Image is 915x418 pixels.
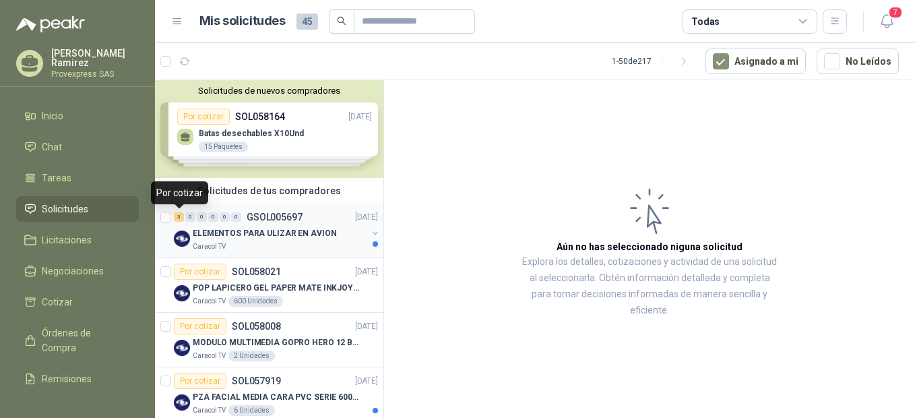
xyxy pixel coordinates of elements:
p: GSOL005697 [247,212,303,222]
a: Órdenes de Compra [16,320,139,361]
span: search [337,16,346,26]
img: Company Logo [174,340,190,356]
div: 6 Unidades [228,405,275,416]
a: Cotizar [16,289,139,315]
button: 7 [875,9,899,34]
span: 7 [888,6,903,19]
p: MODULO MULTIMEDIA GOPRO HERO 12 BLACK [193,336,360,349]
p: ELEMENTOS PARA ULIZAR EN AVION [193,227,336,240]
p: PZA FACIAL MEDIA CARA PVC SERIE 6000 3M [193,391,360,404]
p: SOL058021 [232,267,281,276]
p: SOL057919 [232,376,281,386]
span: 45 [296,13,318,30]
button: Asignado a mi [705,49,806,74]
span: Remisiones [42,371,92,386]
div: 0 [231,212,241,222]
p: [DATE] [355,211,378,224]
a: Remisiones [16,366,139,392]
p: [DATE] [355,375,378,388]
div: Todas [691,14,720,29]
p: [DATE] [355,266,378,278]
a: Licitaciones [16,227,139,253]
span: Inicio [42,109,63,123]
span: Licitaciones [42,233,92,247]
span: Negociaciones [42,264,104,278]
a: Negociaciones [16,258,139,284]
div: Por cotizar [174,264,226,280]
img: Logo peakr [16,16,85,32]
div: 0 [220,212,230,222]
div: 3 [174,212,184,222]
p: Caracol TV [193,405,226,416]
a: Inicio [16,103,139,129]
span: Chat [42,140,62,154]
div: Solicitudes de tus compradores [155,178,383,204]
a: Chat [16,134,139,160]
div: Por cotizar [174,318,226,334]
p: [DATE] [355,320,378,333]
img: Company Logo [174,394,190,411]
p: Caracol TV [193,351,226,361]
a: Por cotizarSOL058021[DATE] Company LogoPOP LAPICERO GEL PAPER MATE INKJOY 0.7 (Revisar el adjunto... [155,258,383,313]
div: 0 [197,212,207,222]
span: Solicitudes [42,202,88,216]
div: 0 [208,212,218,222]
p: [PERSON_NAME] Ramirez [51,49,139,67]
p: SOL058008 [232,322,281,331]
h3: Aún no has seleccionado niguna solicitud [557,239,743,254]
p: Caracol TV [193,296,226,307]
h1: Mis solicitudes [199,11,286,31]
span: Tareas [42,171,71,185]
div: Por cotizar [174,373,226,389]
p: POP LAPICERO GEL PAPER MATE INKJOY 0.7 (Revisar el adjunto) [193,282,360,295]
img: Company Logo [174,231,190,247]
a: Tareas [16,165,139,191]
button: No Leídos [817,49,899,74]
div: Solicitudes de nuevos compradoresPor cotizarSOL058164[DATE] Batas desechables X10Und15 PaquetesPo... [155,80,383,178]
p: Provexpress SAS [51,70,139,78]
div: 1 - 50 de 217 [612,51,695,72]
p: Caracol TV [193,241,226,252]
div: 0 [185,212,195,222]
a: Por cotizarSOL058008[DATE] Company LogoMODULO MULTIMEDIA GOPRO HERO 12 BLACKCaracol TV2 Unidades [155,313,383,367]
a: Solicitudes [16,196,139,222]
button: Solicitudes de nuevos compradores [160,86,378,96]
div: 600 Unidades [228,296,283,307]
div: Por cotizar [151,181,208,204]
p: Explora los detalles, cotizaciones y actividad de una solicitud al seleccionarla. Obtén informaci... [519,254,780,319]
span: Órdenes de Compra [42,326,126,355]
img: Company Logo [174,285,190,301]
a: 3 0 0 0 0 0 GSOL005697[DATE] Company LogoELEMENTOS PARA ULIZAR EN AVIONCaracol TV [174,209,381,252]
span: Cotizar [42,295,73,309]
div: 2 Unidades [228,351,275,361]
